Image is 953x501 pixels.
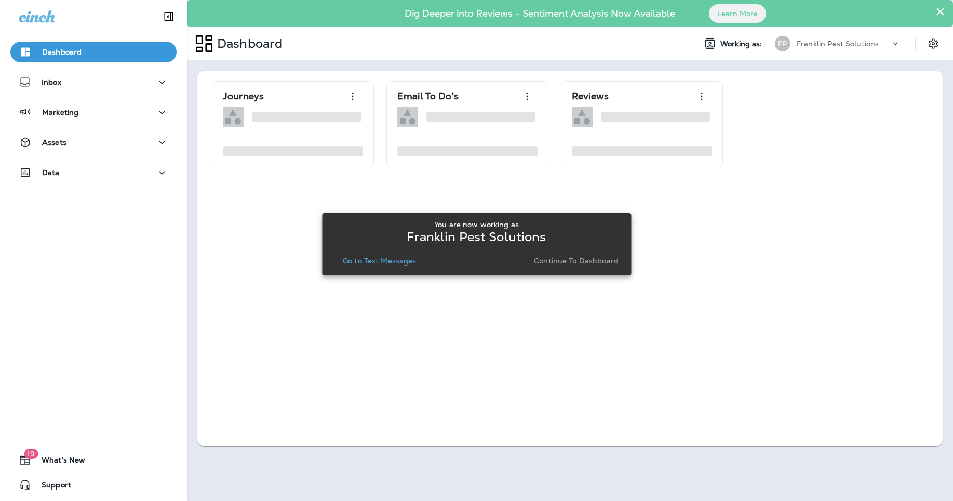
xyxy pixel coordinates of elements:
[935,3,945,20] button: Close
[10,474,177,495] button: Support
[31,456,85,468] span: What's New
[42,138,66,147] p: Assets
[10,42,177,62] button: Dashboard
[720,39,764,48] span: Working as:
[343,257,417,265] p: Go to Text Messages
[434,220,519,229] p: You are now working as
[407,233,546,241] p: Franklin Pest Solutions
[10,102,177,123] button: Marketing
[154,6,183,27] button: Collapse Sidebar
[797,39,879,48] p: Franklin Pest Solutions
[213,36,283,51] p: Dashboard
[775,36,790,51] div: FP
[10,162,177,183] button: Data
[530,254,623,268] button: Continue to Dashboard
[534,257,619,265] p: Continue to Dashboard
[10,72,177,93] button: Inbox
[10,132,177,153] button: Assets
[10,450,177,470] button: 19What's New
[709,4,766,23] button: Learn More
[42,48,82,56] p: Dashboard
[42,168,60,177] p: Data
[924,34,943,53] button: Settings
[31,481,71,493] span: Support
[42,78,61,86] p: Inbox
[42,108,78,116] p: Marketing
[24,449,38,459] span: 19
[339,254,421,268] button: Go to Text Messages
[223,91,264,101] p: Journeys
